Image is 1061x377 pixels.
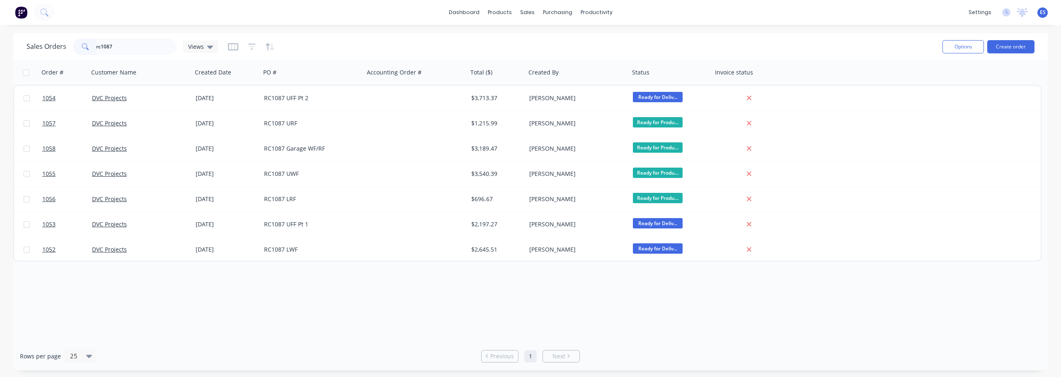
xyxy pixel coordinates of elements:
[482,352,518,360] a: Previous page
[42,136,92,161] a: 1058
[42,187,92,211] a: 1056
[196,170,257,178] div: [DATE]
[264,144,356,153] div: RC1087 Garage WF/RF
[524,350,537,363] a: Page 1 is your current page
[529,195,621,203] div: [PERSON_NAME]
[264,220,356,228] div: RC1087 UFF Pt 1
[188,42,204,51] span: Views
[42,119,56,127] span: 1057
[92,119,127,127] a: DVC Projects
[196,119,257,127] div: [DATE]
[196,144,257,153] div: [DATE]
[470,68,492,77] div: Total ($)
[516,6,539,19] div: sales
[471,170,520,178] div: $3,540.39
[367,68,421,77] div: Accounting Order #
[20,352,61,360] span: Rows per page
[633,168,683,178] span: Ready for Produ...
[529,119,621,127] div: [PERSON_NAME]
[42,212,92,237] a: 1053
[264,170,356,178] div: RC1087 UWF
[528,68,559,77] div: Created By
[42,94,56,102] span: 1054
[529,245,621,254] div: [PERSON_NAME]
[263,68,276,77] div: PO #
[484,6,516,19] div: products
[552,352,565,360] span: Next
[471,195,520,203] div: $696.67
[42,161,92,186] a: 1055
[92,220,127,228] a: DVC Projects
[42,220,56,228] span: 1053
[92,170,127,178] a: DVC Projects
[264,119,356,127] div: RC1087 URF
[715,68,753,77] div: Invoice status
[195,68,231,77] div: Created Date
[92,195,127,203] a: DVC Projects
[92,94,127,102] a: DVC Projects
[478,350,583,363] ul: Pagination
[1040,9,1046,16] span: ES
[529,170,621,178] div: [PERSON_NAME]
[42,86,92,110] a: 1054
[42,195,56,203] span: 1056
[633,142,683,153] span: Ready for Produ...
[42,144,56,153] span: 1058
[264,245,356,254] div: RC1087 LWF
[92,245,127,253] a: DVC Projects
[42,245,56,254] span: 1052
[42,237,92,262] a: 1052
[196,245,257,254] div: [DATE]
[264,195,356,203] div: RC1087 LRF
[529,144,621,153] div: [PERSON_NAME]
[633,193,683,203] span: Ready for Produ...
[471,144,520,153] div: $3,189.47
[196,220,257,228] div: [DATE]
[471,220,520,228] div: $2,197.27
[42,111,92,136] a: 1057
[490,352,514,360] span: Previous
[41,68,63,77] div: Order #
[633,117,683,127] span: Ready for Produ...
[91,68,136,77] div: Customer Name
[543,352,579,360] a: Next page
[577,6,617,19] div: productivity
[445,6,484,19] a: dashboard
[942,40,984,53] button: Options
[196,94,257,102] div: [DATE]
[471,119,520,127] div: $1,215.99
[633,243,683,254] span: Ready for Deliv...
[964,6,996,19] div: settings
[987,40,1034,53] button: Create order
[529,220,621,228] div: [PERSON_NAME]
[27,43,66,50] h1: Sales Orders
[15,6,27,19] img: Factory
[196,195,257,203] div: [DATE]
[471,94,520,102] div: $3,713.37
[92,144,127,152] a: DVC Projects
[633,92,683,102] span: Ready for Deliv...
[264,94,356,102] div: RC1087 UFF Pt 2
[633,218,683,228] span: Ready for Deliv...
[632,68,649,77] div: Status
[42,170,56,178] span: 1055
[529,94,621,102] div: [PERSON_NAME]
[471,245,520,254] div: $2,645.51
[96,38,177,55] input: Search...
[539,6,577,19] div: purchasing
